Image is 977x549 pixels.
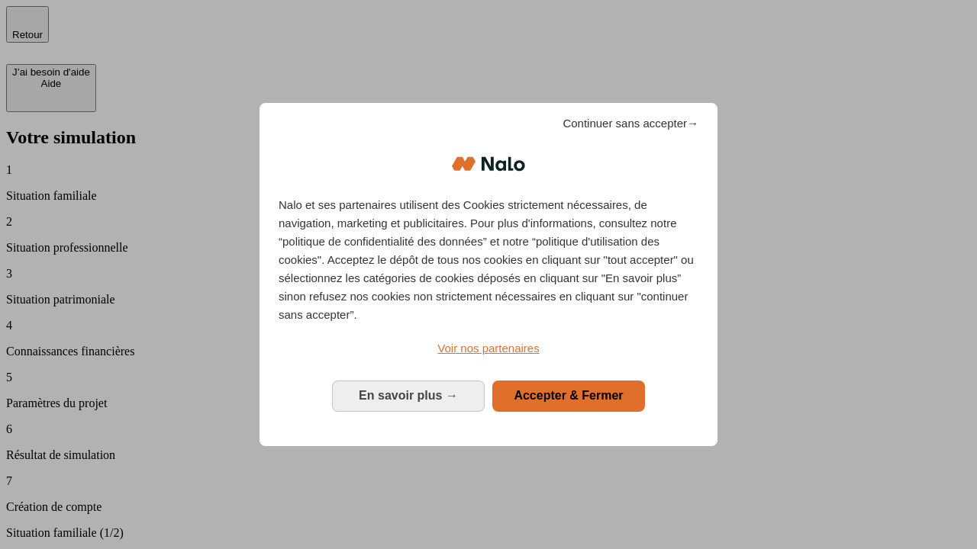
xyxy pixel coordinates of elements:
p: Nalo et ses partenaires utilisent des Cookies strictement nécessaires, de navigation, marketing e... [279,196,698,324]
img: Logo [452,141,525,187]
a: Voir nos partenaires [279,339,698,358]
span: En savoir plus → [359,389,458,402]
button: Accepter & Fermer: Accepter notre traitement des données et fermer [492,380,645,411]
span: Voir nos partenaires [437,342,539,355]
div: Bienvenue chez Nalo Gestion du consentement [260,103,717,445]
button: En savoir plus: Configurer vos consentements [332,380,485,411]
span: Continuer sans accepter→ [563,114,698,133]
span: Accepter & Fermer [514,389,623,402]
